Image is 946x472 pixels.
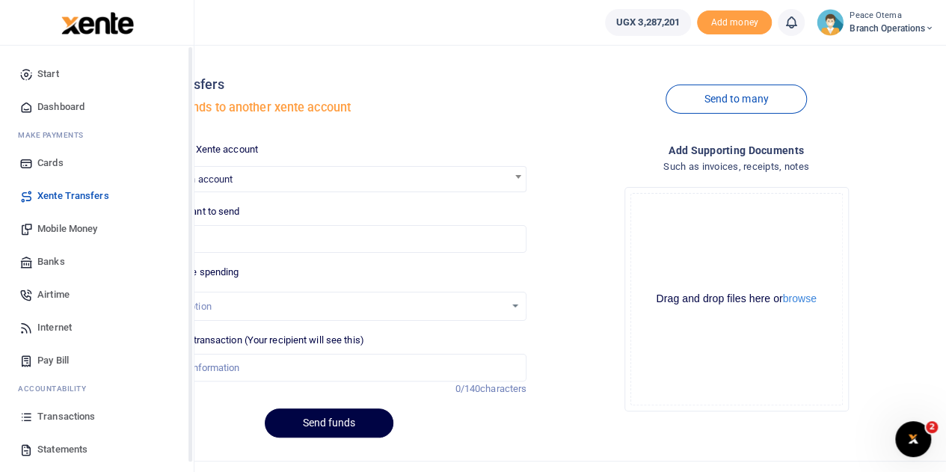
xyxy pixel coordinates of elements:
[12,58,182,91] a: Start
[12,147,182,180] a: Cards
[37,442,87,457] span: Statements
[12,377,182,400] li: Ac
[697,10,772,35] li: Toup your wallet
[926,421,938,433] span: 2
[605,9,691,36] a: UGX 3,287,201
[131,100,526,115] h5: Transfer funds to another xente account
[631,292,842,306] div: Drag and drop files here or
[37,156,64,171] span: Cards
[37,189,109,203] span: Xente Transfers
[455,383,481,394] span: 0/140
[624,187,849,411] div: File Uploader
[616,15,680,30] span: UGX 3,287,201
[265,408,393,438] button: Send funds
[131,76,526,93] h4: Xente transfers
[37,320,72,335] span: Internet
[37,67,59,82] span: Start
[895,421,931,457] iframe: Intercom live chat
[783,293,817,304] button: browse
[12,180,182,212] a: Xente Transfers
[697,10,772,35] span: Add money
[850,10,934,22] small: Peace Otema
[12,278,182,311] a: Airtime
[850,22,934,35] span: Branch Operations
[12,400,182,433] a: Transactions
[817,9,934,36] a: profile-user Peace Otema Branch Operations
[12,212,182,245] a: Mobile Money
[142,299,505,314] div: Select an option
[61,12,134,34] img: logo-large
[599,9,697,36] li: Wallet ballance
[538,142,934,159] h4: Add supporting Documents
[37,221,97,236] span: Mobile Money
[29,383,86,394] span: countability
[37,409,95,424] span: Transactions
[131,166,526,192] span: Search for an account
[60,16,134,28] a: logo-small logo-large logo-large
[131,333,364,348] label: Memo for this transaction (Your recipient will see this)
[12,344,182,377] a: Pay Bill
[12,245,182,278] a: Banks
[25,129,84,141] span: ake Payments
[37,287,70,302] span: Airtime
[37,99,85,114] span: Dashboard
[131,225,526,254] input: UGX
[12,433,182,466] a: Statements
[12,91,182,123] a: Dashboard
[697,16,772,27] a: Add money
[817,9,844,36] img: profile-user
[12,311,182,344] a: Internet
[37,254,65,269] span: Banks
[538,159,934,175] h4: Such as invoices, receipts, notes
[480,383,526,394] span: characters
[37,353,69,368] span: Pay Bill
[131,354,526,382] input: Enter extra information
[132,167,526,190] span: Search for an account
[12,123,182,147] li: M
[666,85,806,114] a: Send to many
